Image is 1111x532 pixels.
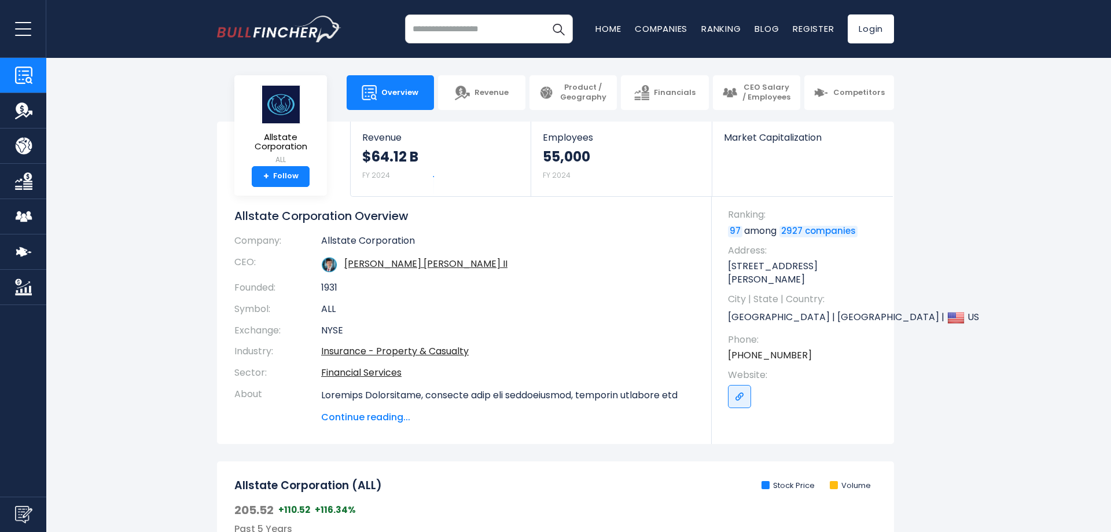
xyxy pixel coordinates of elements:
span: Ranking: [728,208,882,221]
span: Allstate Corporation [244,133,318,152]
span: Financials [654,88,696,98]
strong: + [263,171,269,182]
small: FY 2024 [543,170,571,180]
span: Market Capitalization [724,132,881,143]
td: 1931 [321,277,694,299]
a: Competitors [804,75,894,110]
span: Address: [728,244,882,257]
td: ALL [321,299,694,320]
td: NYSE [321,320,694,342]
th: Sector: [234,362,321,384]
th: Founded: [234,277,321,299]
a: CEO Salary / Employees [713,75,800,110]
a: Overview [347,75,434,110]
p: [STREET_ADDRESS][PERSON_NAME] [728,260,882,286]
a: Market Capitalization [712,122,893,163]
span: CEO Salary / Employees [742,83,791,102]
a: Companies [635,23,687,35]
span: Product / Geography [558,83,608,102]
a: Allstate Corporation ALL [243,85,318,166]
p: [GEOGRAPHIC_DATA] | [GEOGRAPHIC_DATA] | US [728,309,882,326]
a: Blog [755,23,779,35]
a: [PHONE_NUMBER] [728,349,812,362]
img: tom-wilson.jpg [321,256,337,273]
span: Competitors [833,88,885,98]
a: Go to link [728,385,751,408]
a: Revenue $64.12 B FY 2024 [351,122,531,196]
li: Stock Price [761,481,815,491]
a: Ranking [701,23,741,35]
th: CEO: [234,252,321,277]
span: Website: [728,369,882,381]
a: Insurance - Property & Casualty [321,344,469,358]
h1: Allstate Corporation Overview [234,208,694,223]
th: Company: [234,235,321,252]
a: Register [793,23,834,35]
small: ALL [244,155,318,165]
strong: $64.12 B [362,148,418,166]
button: Search [544,14,573,43]
a: ceo [344,257,507,270]
a: Revenue [438,75,525,110]
a: 97 [728,226,742,237]
a: 2927 companies [779,226,858,237]
a: Product / Geography [529,75,617,110]
span: Continue reading... [321,410,694,424]
p: among [728,225,882,237]
a: Home [595,23,621,35]
a: Financials [621,75,708,110]
th: Industry: [234,341,321,362]
span: Overview [381,88,418,98]
span: Revenue [362,132,519,143]
a: Login [848,14,894,43]
a: Employees 55,000 FY 2024 [531,122,711,196]
td: Allstate Corporation [321,235,694,252]
h2: Allstate Corporation (ALL) [234,479,382,493]
span: +116.34% [315,504,356,516]
span: 205.52 [234,502,274,518]
span: Revenue [474,88,509,98]
a: Go to homepage [217,16,341,42]
strong: 55,000 [543,148,590,166]
img: bullfincher logo [217,16,341,42]
span: Phone: [728,333,882,346]
th: Symbol: [234,299,321,320]
span: Employees [543,132,700,143]
span: +110.52 [278,504,310,516]
small: FY 2024 [362,170,390,180]
th: Exchange: [234,320,321,342]
a: +Follow [252,166,310,187]
th: About [234,384,321,424]
li: Volume [830,481,871,491]
a: Financial Services [321,366,402,379]
span: City | State | Country: [728,293,882,306]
